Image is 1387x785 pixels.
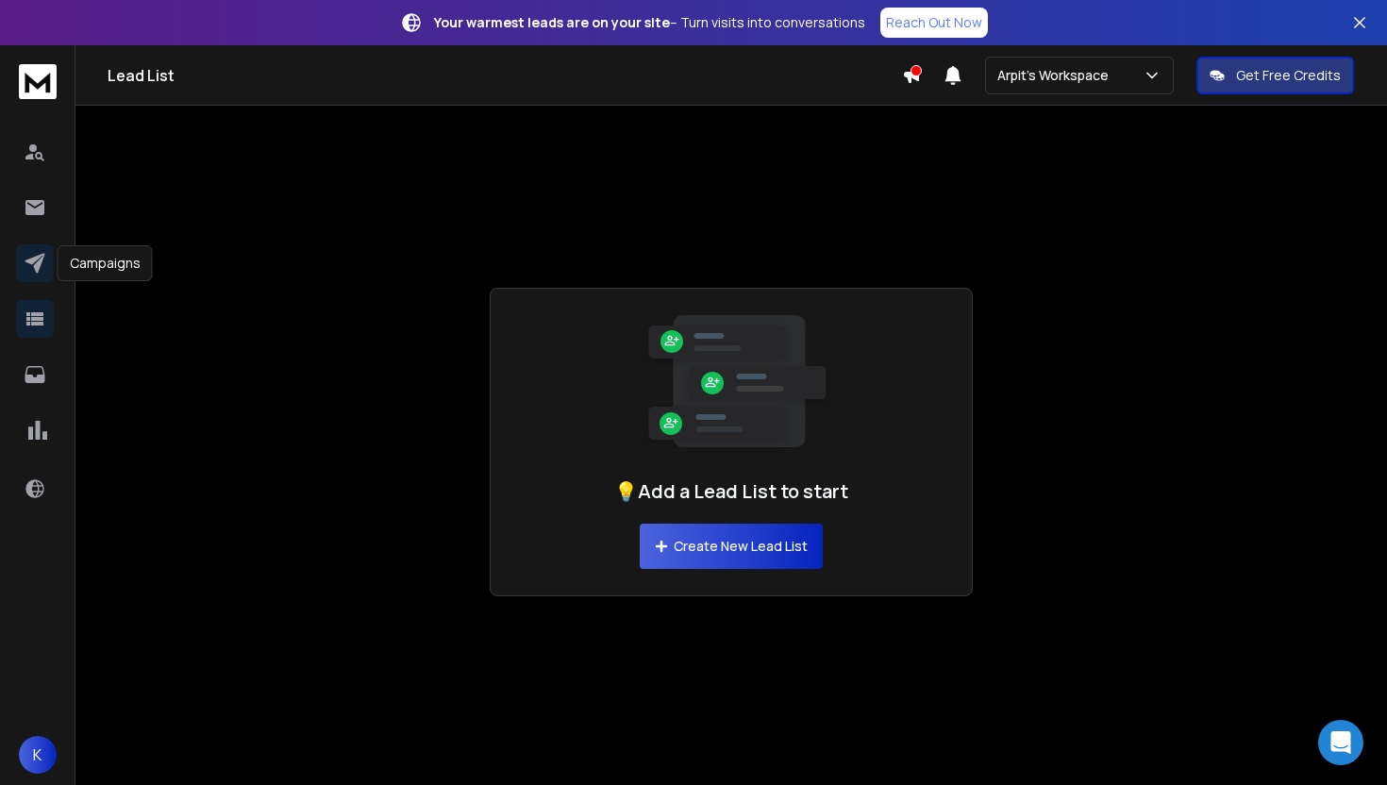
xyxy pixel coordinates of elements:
p: Arpit's Workspace [997,66,1116,85]
div: Open Intercom Messenger [1318,720,1363,765]
p: Reach Out Now [886,13,982,32]
h1: 💡Add a Lead List to start [614,478,848,505]
img: logo [19,64,57,99]
button: K [19,736,57,774]
div: Campaigns [58,245,153,281]
p: – Turn visits into conversations [434,13,865,32]
a: Reach Out Now [880,8,988,38]
button: Create New Lead List [640,524,823,569]
button: Get Free Credits [1196,57,1354,94]
strong: Your warmest leads are on your site [434,13,670,31]
h1: Lead List [108,64,902,87]
p: Get Free Credits [1236,66,1341,85]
